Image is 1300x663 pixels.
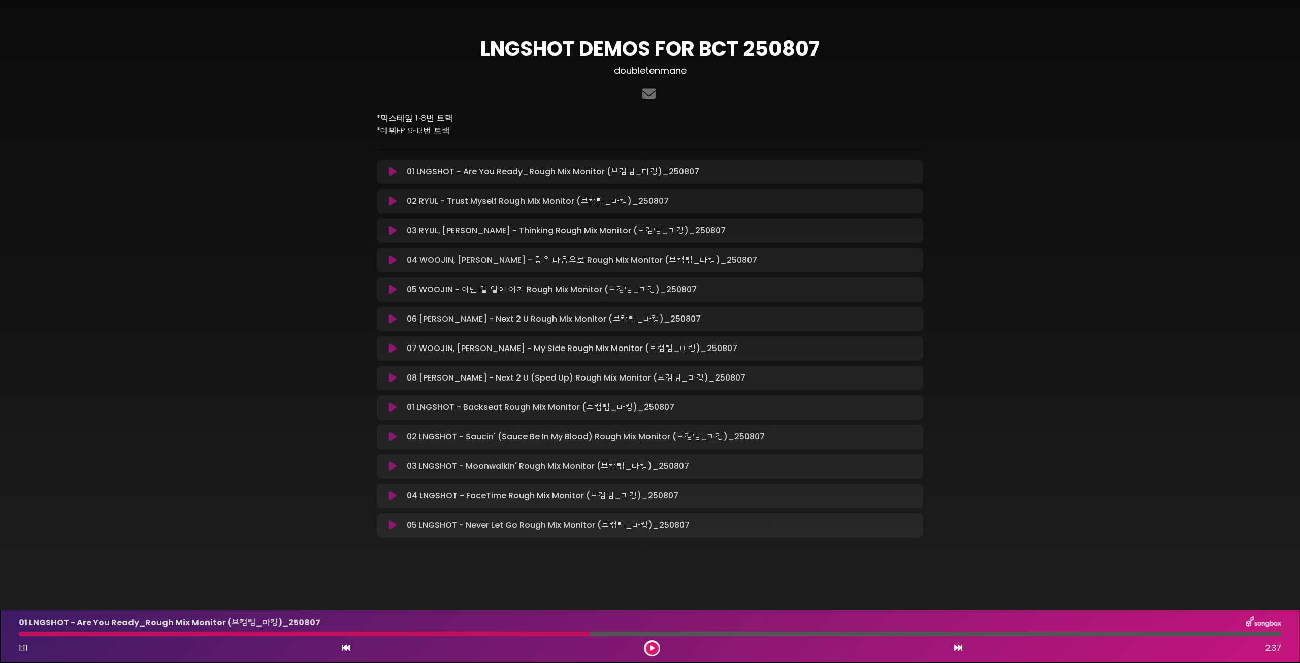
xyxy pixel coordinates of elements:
[407,519,690,531] p: 05 LNGSHOT - Never Let Go Rough Mix Monitor (브컴팀_마킹)_250807
[407,490,678,502] p: 04 LNGSHOT - FaceTime Rough Mix Monitor (브컴팀_마킹)_250807
[407,166,699,178] p: 01 LNGSHOT - Are You Ready_Rough Mix Monitor (브컴팀_마킹)_250807
[407,254,757,266] p: 04 WOOJIN, [PERSON_NAME] - 좋은 마음으로 Rough Mix Monitor (브컴팀_마킹)_250807
[407,225,726,237] p: 03 RYUL, [PERSON_NAME] - Thinking Rough Mix Monitor (브컴팀_마킹)_250807
[407,195,669,207] p: 02 RYUL - Trust Myself Rough Mix Monitor (브컴팀_마킹)_250807
[377,112,923,124] p: *믹스테잎 1~8번 트랙
[407,372,745,384] p: 08 [PERSON_NAME] - Next 2 U (Sped Up) Rough Mix Monitor (브컴팀_마킹)_250807
[407,401,674,414] p: 01 LNGSHOT - Backseat Rough Mix Monitor (브컴팀_마킹)_250807
[377,65,923,76] h3: doubletenmane
[407,283,697,296] p: 05 WOOJIN - 아닌 걸 알아 이제 Rough Mix Monitor (브컴팀_마킹)_250807
[407,431,765,443] p: 02 LNGSHOT - Saucin' (Sauce Be In My Blood) Rough Mix Monitor (브컴팀_마킹)_250807
[407,313,701,325] p: 06 [PERSON_NAME] - Next 2 U Rough Mix Monitor (브컴팀_마킹)_250807
[377,37,923,61] h1: LNGSHOT DEMOS FOR BCT 250807
[407,342,737,355] p: 07 WOOJIN, [PERSON_NAME] - My Side Rough Mix Monitor (브컴팀_마킹)_250807
[407,460,689,472] p: 03 LNGSHOT - Moonwalkin' Rough Mix Monitor (브컴팀_마킹)_250807
[377,124,923,137] p: *데뷔EP 9~13번 트랙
